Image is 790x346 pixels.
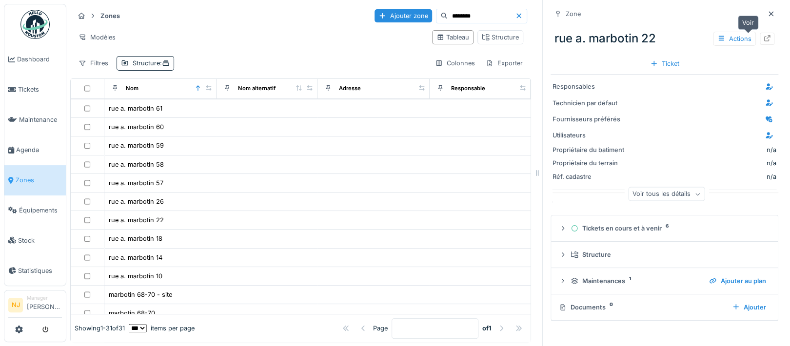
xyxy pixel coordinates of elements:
div: Tableau [436,33,469,42]
div: Ticket [646,57,683,70]
div: Propriétaire du terrain [553,158,626,168]
div: Documents [559,303,724,312]
strong: of 1 [482,324,492,333]
span: Dashboard [17,55,62,64]
div: rue a. marbotin 26 [109,197,164,206]
span: Zones [16,175,62,185]
div: Ajouter zone [375,9,432,22]
div: rue a. marbotin 59 [109,141,164,150]
div: rue a. marbotin 57 [109,178,163,188]
div: rue a. marbotin 60 [109,122,164,132]
div: Ajouter au plan [705,274,770,288]
div: Structure [571,250,766,259]
img: Badge_color-CXgf-gQk.svg [20,10,50,39]
div: Responsable [451,84,485,93]
div: rue a. marbotin 18 [109,234,162,243]
a: Agenda [4,135,66,165]
span: Stock [18,236,62,245]
div: marbotin 68-70 [109,308,155,318]
div: Zone [566,9,581,19]
div: Colonnes [431,56,479,70]
span: Tickets [18,85,62,94]
span: Maintenance [19,115,62,124]
a: Équipements [4,195,66,226]
div: Page [373,324,388,333]
div: Réf. cadastre [553,172,626,181]
a: Maintenance [4,105,66,135]
div: Nom alternatif [238,84,276,93]
span: : [160,59,170,67]
li: [PERSON_NAME] [27,294,62,315]
span: Statistiques [18,266,62,275]
div: marbotin 68-70 - site [109,290,172,299]
div: Adresse [339,84,361,93]
summary: Maintenances1Ajouter au plan [555,272,774,290]
div: Filtres [74,56,113,70]
a: Statistiques [4,255,66,286]
div: rue a. marbotin 58 [109,160,164,169]
div: Actions [713,32,756,46]
div: Structure [133,58,170,68]
div: Manager [27,294,62,302]
strong: Zones [97,11,124,20]
div: Utilisateurs [553,131,626,140]
a: NJ Manager[PERSON_NAME] [8,294,62,318]
div: Tickets en cours et à venir [571,224,766,233]
div: Voir [738,16,758,30]
li: NJ [8,298,23,312]
summary: Documents0Ajouter [555,298,774,316]
div: Propriétaire du batiment [553,145,626,154]
div: Maintenances [571,276,701,286]
a: Tickets [4,75,66,105]
div: Fournisseurs préférés [553,115,626,124]
div: Nom [126,84,138,93]
a: Dashboard [4,44,66,75]
div: Modèles [74,30,120,44]
a: Stock [4,225,66,255]
summary: Structure [555,246,774,264]
div: Ajouter [728,301,770,314]
div: rue a. marbotin 61 [109,104,162,113]
div: Responsables [553,82,626,91]
div: Structure [482,33,519,42]
div: Voir tous les détails [628,187,705,201]
div: Exporter [481,56,527,70]
span: Équipements [19,206,62,215]
summary: Tickets en cours et à venir6 [555,219,774,237]
span: Agenda [16,145,62,154]
div: items per page [129,324,195,333]
div: rue a. marbotin 22 [109,215,164,225]
div: rue a. marbotin 22 [551,26,778,51]
div: Showing 1 - 31 of 31 [75,324,125,333]
div: n/a [630,172,776,181]
div: n/a [767,145,776,154]
div: rue a. marbotin 14 [109,253,162,262]
a: Zones [4,165,66,195]
div: Technicien par défaut [553,98,626,108]
div: n/a [630,158,776,168]
div: rue a. marbotin 10 [109,271,162,281]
